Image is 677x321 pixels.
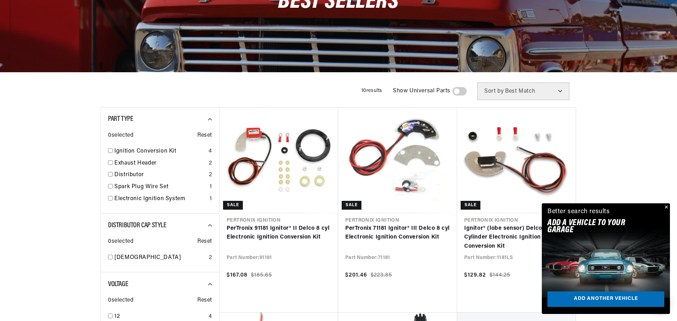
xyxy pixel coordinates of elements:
[108,237,133,246] span: 0 selected
[108,116,133,123] span: Part Type
[464,224,569,251] a: Ignitor® (lobe sensor) Delco 8 Cylinder Electronic Ignition Conversion Kit
[361,88,382,93] span: 10 results
[114,253,206,263] a: [DEMOGRAPHIC_DATA]
[345,224,450,242] a: PerTronix 71181 Ignitor® III Delco 8 cyl Electronic Ignition Conversion Kit
[547,291,664,307] a: Add another vehicle
[209,159,212,168] div: 2
[547,220,647,234] h2: Add A VEHICLE to your garage
[108,296,133,305] span: 0 selected
[108,222,167,229] span: Distributor Cap Style
[547,207,610,217] div: Better search results
[108,131,133,140] span: 0 selected
[477,82,569,100] select: Sort by
[197,296,212,305] span: Reset
[114,147,206,156] a: Ignition Conversion Kit
[210,195,212,204] div: 1
[209,171,212,180] div: 2
[114,195,207,204] a: Electronic Ignition System
[197,237,212,246] span: Reset
[210,183,212,192] div: 1
[114,159,206,168] a: Exhaust Header
[227,224,331,242] a: PerTronix 91181 Ignitor® II Delco 8 cyl Electronic Ignition Conversion Kit
[661,203,670,212] button: Close
[209,253,212,263] div: 2
[484,88,504,94] span: Sort by
[393,87,450,96] span: Show Universal Parts
[108,281,128,288] span: Voltage
[114,171,206,180] a: Distributor
[114,183,207,192] a: Spark Plug Wire Set
[209,147,212,156] div: 4
[197,131,212,140] span: Reset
